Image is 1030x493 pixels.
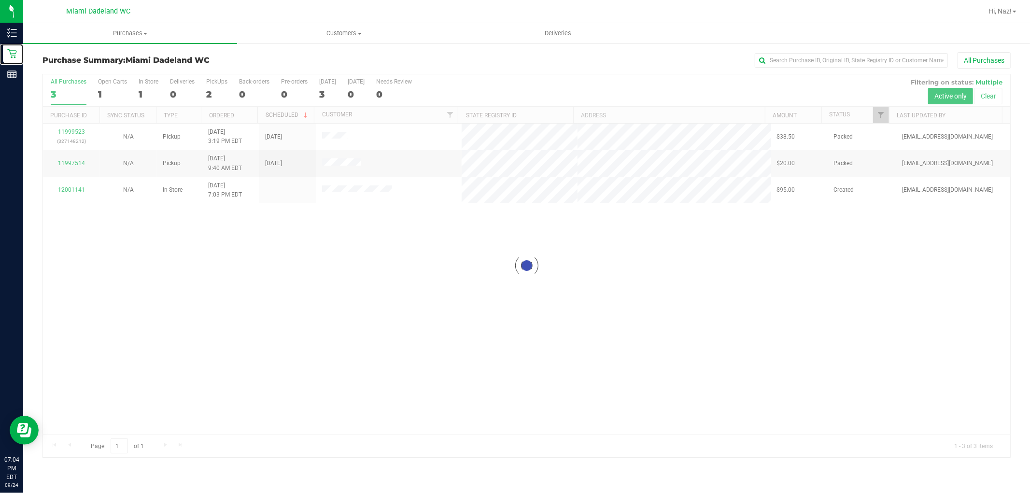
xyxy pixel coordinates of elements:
span: Customers [238,29,451,38]
inline-svg: Retail [7,49,17,58]
inline-svg: Reports [7,70,17,79]
span: Deliveries [532,29,584,38]
button: All Purchases [958,52,1011,69]
span: Hi, Naz! [988,7,1012,15]
a: Customers [237,23,451,43]
iframe: Resource center [10,416,39,445]
span: Purchases [23,29,237,38]
a: Deliveries [451,23,665,43]
h3: Purchase Summary: [42,56,365,65]
span: Miami Dadeland WC [67,7,131,15]
p: 07:04 PM EDT [4,455,19,481]
a: Purchases [23,23,237,43]
inline-svg: Inventory [7,28,17,38]
input: Search Purchase ID, Original ID, State Registry ID or Customer Name... [755,53,948,68]
span: Miami Dadeland WC [126,56,210,65]
p: 09/24 [4,481,19,489]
